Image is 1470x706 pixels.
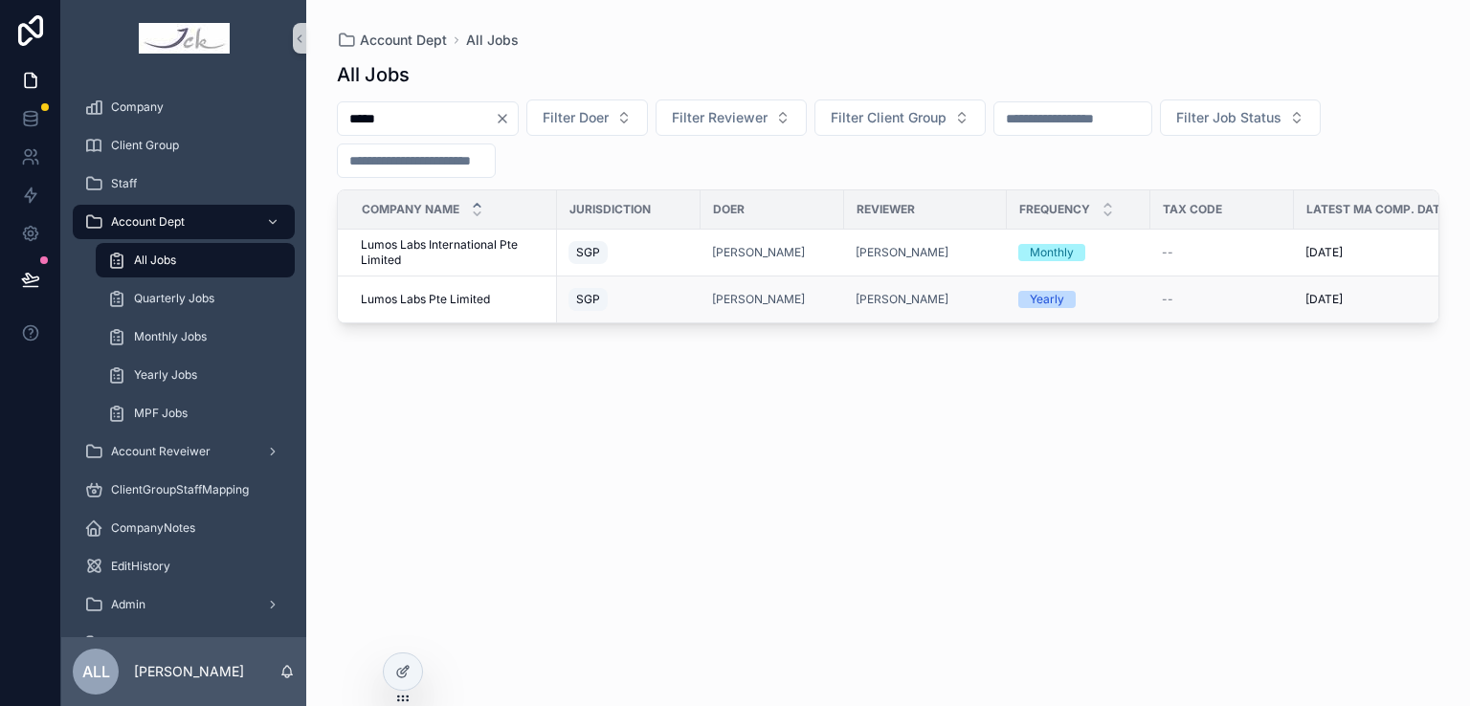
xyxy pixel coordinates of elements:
[82,660,110,683] span: ALL
[568,284,689,315] a: SGP
[466,31,519,50] a: All Jobs
[1018,244,1139,261] a: Monthly
[856,245,995,260] a: [PERSON_NAME]
[134,406,188,421] span: MPF Jobs
[712,245,805,260] a: [PERSON_NAME]
[543,108,609,127] span: Filter Doer
[73,587,295,622] a: Admin
[96,358,295,392] a: Yearly Jobs
[111,559,170,574] span: EditHistory
[73,511,295,545] a: CompanyNotes
[73,473,295,507] a: ClientGroupStaffMapping
[361,237,546,268] a: Lumos Labs International Pte Limited
[96,320,295,354] a: Monthly Jobs
[337,61,410,88] h1: All Jobs
[134,291,214,306] span: Quarterly Jobs
[111,214,185,230] span: Account Dept
[712,292,805,307] a: [PERSON_NAME]
[1163,202,1222,217] span: Tax Code
[111,444,211,459] span: Account Reveiwer
[1160,99,1321,136] button: Select Button
[856,292,948,307] a: [PERSON_NAME]
[111,520,195,536] span: CompanyNotes
[576,245,600,260] span: SGP
[61,77,306,637] div: scrollable content
[73,626,295,660] a: Audit & Tax
[814,99,986,136] button: Select Button
[73,205,295,239] a: Account Dept
[1305,245,1343,260] span: [DATE]
[576,292,600,307] span: SGP
[1305,292,1343,307] span: [DATE]
[1162,245,1173,260] span: --
[362,202,459,217] span: Company Name
[361,292,490,307] span: Lumos Labs Pte Limited
[111,482,249,497] span: ClientGroupStaffMapping
[139,23,230,54] img: App logo
[713,202,745,217] span: Doer
[73,434,295,469] a: Account Reveiwer
[1162,292,1173,307] span: --
[73,166,295,201] a: Staff
[856,292,995,307] a: [PERSON_NAME]
[111,597,145,612] span: Admin
[1030,291,1064,308] div: Yearly
[134,662,244,681] p: [PERSON_NAME]
[111,99,164,115] span: Company
[1306,202,1447,217] span: Latest MA Comp. Date
[361,292,546,307] a: Lumos Labs Pte Limited
[73,90,295,124] a: Company
[96,281,295,316] a: Quarterly Jobs
[856,245,948,260] a: [PERSON_NAME]
[495,111,518,126] button: Clear
[337,31,447,50] a: Account Dept
[73,128,295,163] a: Client Group
[569,202,651,217] span: Jurisdiction
[857,202,915,217] span: Reviewer
[134,329,207,344] span: Monthly Jobs
[111,176,137,191] span: Staff
[1030,244,1074,261] div: Monthly
[568,237,689,268] a: SGP
[1162,245,1282,260] a: --
[111,138,179,153] span: Client Group
[1019,202,1090,217] span: Frequency
[526,99,648,136] button: Select Button
[672,108,768,127] span: Filter Reviewer
[360,31,447,50] span: Account Dept
[111,635,172,651] span: Audit & Tax
[1018,291,1139,308] a: Yearly
[134,253,176,268] span: All Jobs
[712,292,833,307] a: [PERSON_NAME]
[656,99,807,136] button: Select Button
[96,396,295,430] a: MPF Jobs
[831,108,947,127] span: Filter Client Group
[712,245,833,260] a: [PERSON_NAME]
[73,549,295,584] a: EditHistory
[1162,292,1282,307] a: --
[96,243,295,277] a: All Jobs
[1176,108,1281,127] span: Filter Job Status
[134,367,197,383] span: Yearly Jobs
